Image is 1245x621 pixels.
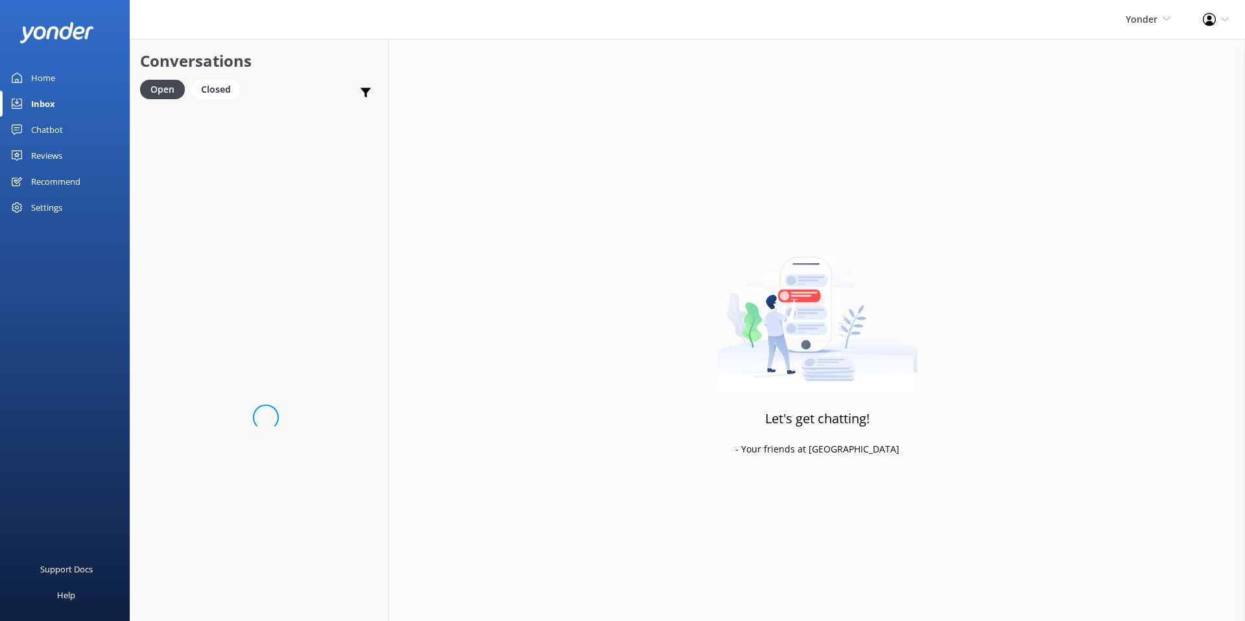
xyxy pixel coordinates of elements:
[191,82,247,96] a: Closed
[31,194,62,220] div: Settings
[140,49,379,73] h2: Conversations
[31,91,55,117] div: Inbox
[717,229,918,392] img: artwork of a man stealing a conversation from at giant smartphone
[1126,13,1157,25] span: Yonder
[140,80,185,99] div: Open
[40,556,93,582] div: Support Docs
[31,65,55,91] div: Home
[735,442,899,456] p: - Your friends at [GEOGRAPHIC_DATA]
[31,143,62,169] div: Reviews
[57,582,75,608] div: Help
[191,80,241,99] div: Closed
[31,117,63,143] div: Chatbot
[19,22,94,43] img: yonder-white-logo.png
[31,169,80,194] div: Recommend
[140,82,191,96] a: Open
[765,408,870,429] h3: Let's get chatting!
